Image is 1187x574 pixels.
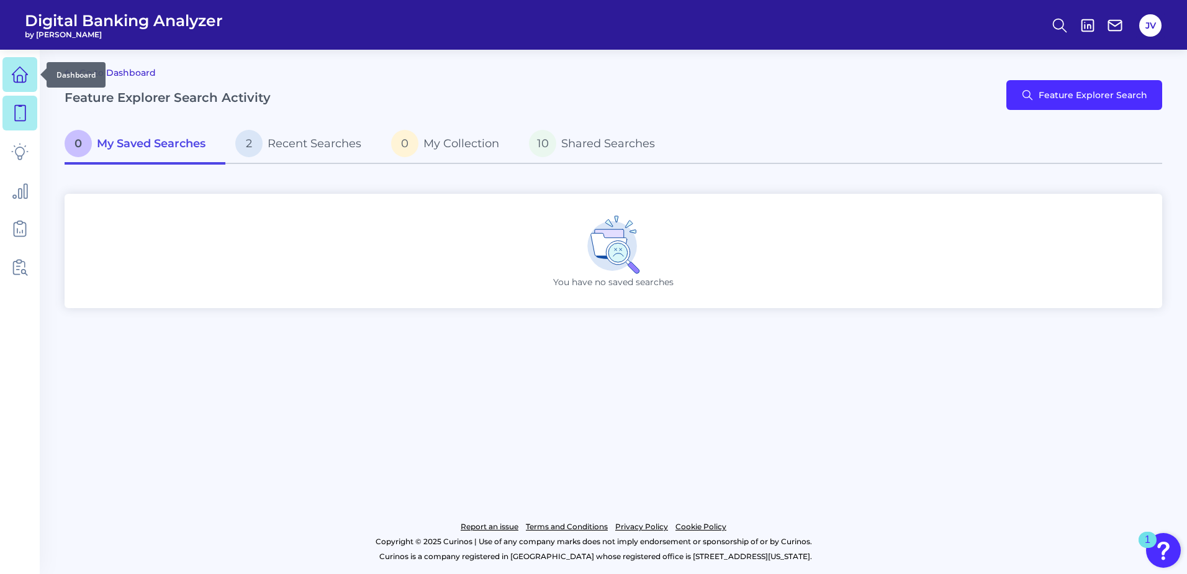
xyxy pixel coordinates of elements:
span: Digital Banking Analyzer [25,11,223,30]
span: 0 [391,130,418,157]
span: My Saved Searches [97,137,205,150]
span: 2 [235,130,263,157]
span: 0 [65,130,92,157]
a: Report an issue [461,519,518,534]
a: Cookie Policy [675,519,726,534]
div: You have no saved searches [65,194,1162,308]
button: Open Resource Center, 1 new notification [1146,533,1181,568]
span: Recent Searches [268,137,361,150]
button: JV [1139,14,1162,37]
a: 2Recent Searches [225,125,381,165]
a: 0My Collection [381,125,519,165]
span: by [PERSON_NAME] [25,30,223,39]
a: Privacy Policy [615,519,668,534]
button: Feature Explorer Search [1006,80,1162,110]
a: 0My Saved Searches [65,125,225,165]
a: 10Shared Searches [519,125,675,165]
span: Feature Explorer Search [1039,90,1147,100]
p: Curinos is a company registered in [GEOGRAPHIC_DATA] whose registered office is [STREET_ADDRESS][... [65,549,1126,564]
span: Shared Searches [561,137,655,150]
span: 10 [529,130,556,157]
p: Copyright © 2025 Curinos | Use of any company marks does not imply endorsement or sponsorship of ... [61,534,1126,549]
a: Go to Dashboard [65,65,156,80]
h2: Feature Explorer Search Activity [65,90,271,105]
div: Dashboard [47,62,106,88]
span: My Collection [423,137,499,150]
a: Terms and Conditions [526,519,608,534]
div: 1 [1145,540,1150,556]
